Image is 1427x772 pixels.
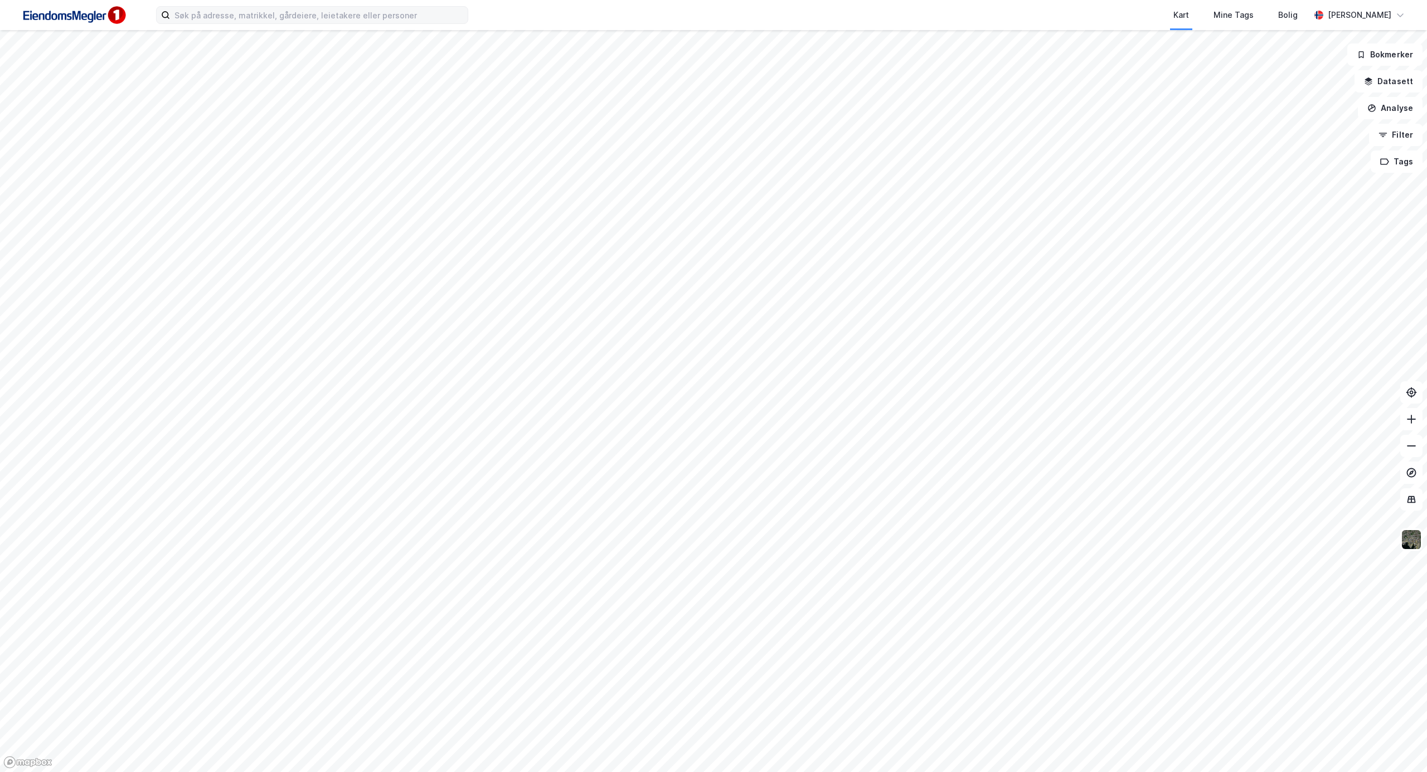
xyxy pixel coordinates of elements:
[1358,97,1423,119] button: Analyse
[1328,8,1391,22] div: [PERSON_NAME]
[18,3,129,28] img: F4PB6Px+NJ5v8B7XTbfpPpyloAAAAASUVORK5CYII=
[1369,124,1423,146] button: Filter
[1401,529,1422,550] img: 9k=
[170,7,468,23] input: Søk på adresse, matrikkel, gårdeiere, leietakere eller personer
[1371,718,1427,772] div: Kontrollprogram for chat
[1347,43,1423,66] button: Bokmerker
[3,756,52,769] a: Mapbox homepage
[1214,8,1254,22] div: Mine Tags
[1278,8,1298,22] div: Bolig
[1173,8,1189,22] div: Kart
[1355,70,1423,93] button: Datasett
[1371,718,1427,772] iframe: Chat Widget
[1371,150,1423,173] button: Tags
